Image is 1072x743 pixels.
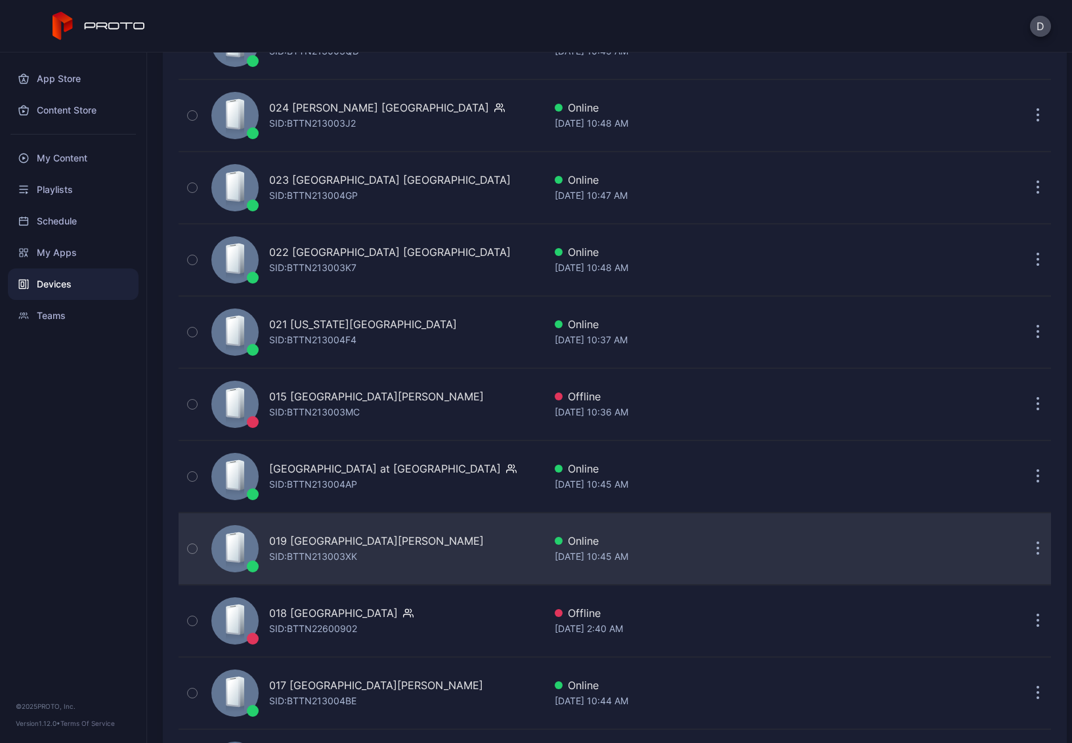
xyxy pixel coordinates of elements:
[555,621,886,637] div: [DATE] 2:40 AM
[555,693,886,709] div: [DATE] 10:44 AM
[555,260,886,276] div: [DATE] 10:48 AM
[269,244,511,260] div: 022 [GEOGRAPHIC_DATA] [GEOGRAPHIC_DATA]
[269,389,484,404] div: 015 [GEOGRAPHIC_DATA][PERSON_NAME]
[269,677,483,693] div: 017 [GEOGRAPHIC_DATA][PERSON_NAME]
[555,100,886,116] div: Online
[269,549,357,564] div: SID: BTTN213003XK
[8,63,139,95] a: App Store
[555,332,886,348] div: [DATE] 10:37 AM
[269,404,360,420] div: SID: BTTN213003MC
[269,461,501,477] div: [GEOGRAPHIC_DATA] at [GEOGRAPHIC_DATA]
[8,174,139,205] a: Playlists
[8,268,139,300] a: Devices
[8,237,139,268] a: My Apps
[555,316,886,332] div: Online
[1030,16,1051,37] button: D
[555,188,886,203] div: [DATE] 10:47 AM
[269,100,489,116] div: 024 [PERSON_NAME] [GEOGRAPHIC_DATA]
[555,533,886,549] div: Online
[555,172,886,188] div: Online
[269,172,511,188] div: 023 [GEOGRAPHIC_DATA] [GEOGRAPHIC_DATA]
[555,549,886,564] div: [DATE] 10:45 AM
[8,95,139,126] a: Content Store
[16,701,131,711] div: © 2025 PROTO, Inc.
[8,205,139,237] a: Schedule
[269,533,484,549] div: 019 [GEOGRAPHIC_DATA][PERSON_NAME]
[555,461,886,477] div: Online
[8,300,139,331] a: Teams
[269,316,457,332] div: 021 [US_STATE][GEOGRAPHIC_DATA]
[60,719,115,727] a: Terms Of Service
[269,693,356,709] div: SID: BTTN213004BE
[269,188,358,203] div: SID: BTTN213004GP
[269,260,356,276] div: SID: BTTN213003K7
[269,605,398,621] div: 018 [GEOGRAPHIC_DATA]
[555,389,886,404] div: Offline
[16,719,60,727] span: Version 1.12.0 •
[555,605,886,621] div: Offline
[269,621,357,637] div: SID: BTTN22600902
[555,677,886,693] div: Online
[8,142,139,174] a: My Content
[555,116,886,131] div: [DATE] 10:48 AM
[555,244,886,260] div: Online
[269,116,356,131] div: SID: BTTN213003J2
[555,477,886,492] div: [DATE] 10:45 AM
[269,332,356,348] div: SID: BTTN213004F4
[269,477,357,492] div: SID: BTTN213004AP
[555,404,886,420] div: [DATE] 10:36 AM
